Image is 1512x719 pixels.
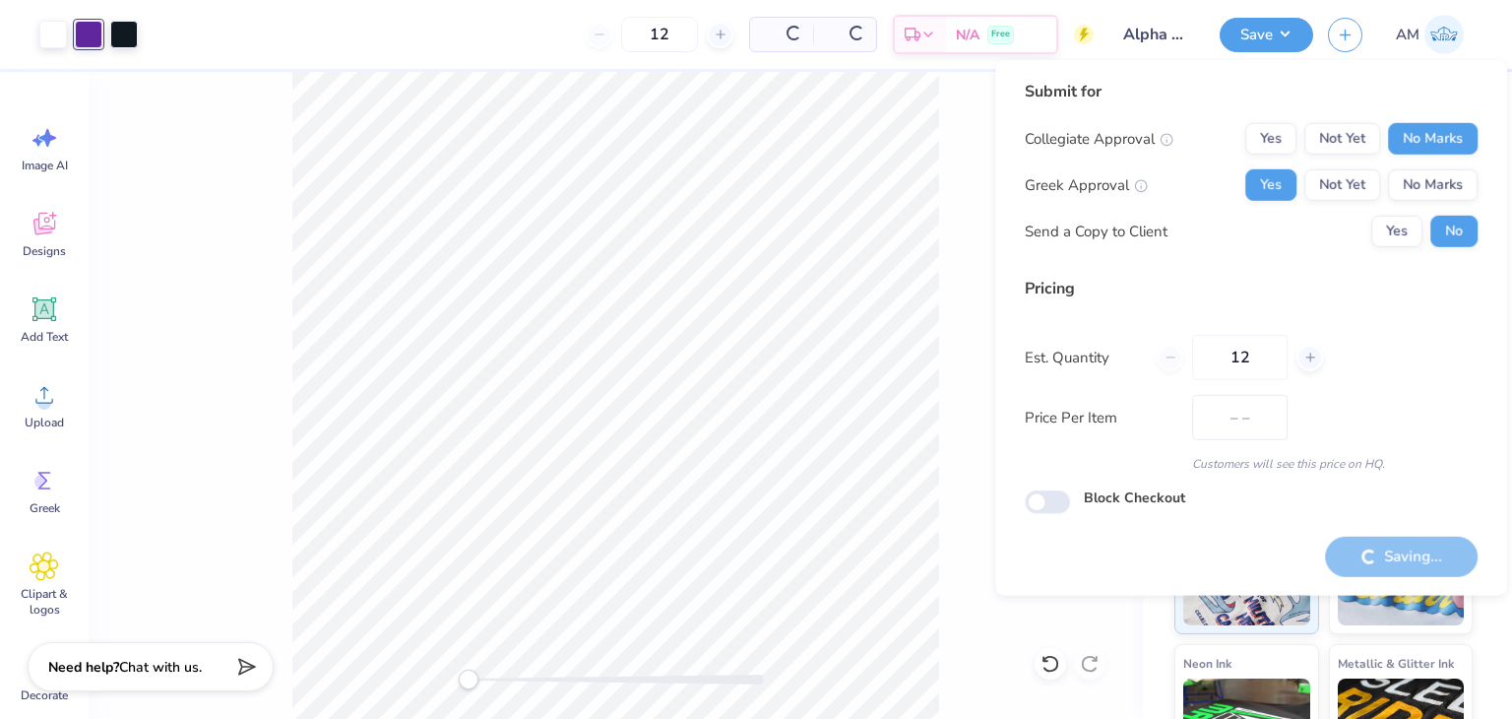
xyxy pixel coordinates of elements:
div: Submit for [1025,80,1478,103]
span: Metallic & Glitter Ink [1338,653,1454,674]
div: Send a Copy to Client [1025,221,1167,243]
div: Pricing [1025,277,1478,300]
label: Est. Quantity [1025,347,1142,369]
span: Clipart & logos [12,586,77,618]
button: Yes [1371,216,1422,247]
img: Abhinav Mohan [1424,15,1464,54]
label: Price Per Item [1025,407,1177,429]
div: Collegiate Approval [1025,128,1173,151]
a: AM [1387,15,1473,54]
span: Chat with us. [119,658,202,677]
strong: Need help? [48,658,119,677]
span: Greek [30,500,60,516]
span: Designs [23,243,66,259]
span: Neon Ink [1183,653,1231,674]
div: Greek Approval [1025,174,1148,197]
button: No Marks [1388,169,1478,201]
button: No [1430,216,1478,247]
div: Accessibility label [459,670,478,689]
span: Upload [25,415,64,430]
button: Not Yet [1304,123,1380,155]
span: AM [1396,24,1419,46]
span: N/A [956,25,979,45]
button: Save [1220,18,1313,52]
input: Untitled Design [1108,15,1205,54]
input: – – [621,17,698,52]
input: – – [1192,335,1288,380]
span: Decorate [21,687,68,703]
button: Yes [1245,169,1296,201]
button: Not Yet [1304,169,1380,201]
div: Customers will see this price on HQ. [1025,455,1478,473]
button: No Marks [1388,123,1478,155]
button: Yes [1245,123,1296,155]
label: Block Checkout [1084,488,1185,508]
span: Add Text [21,329,68,345]
span: Free [991,28,1010,41]
span: Image AI [22,158,68,173]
